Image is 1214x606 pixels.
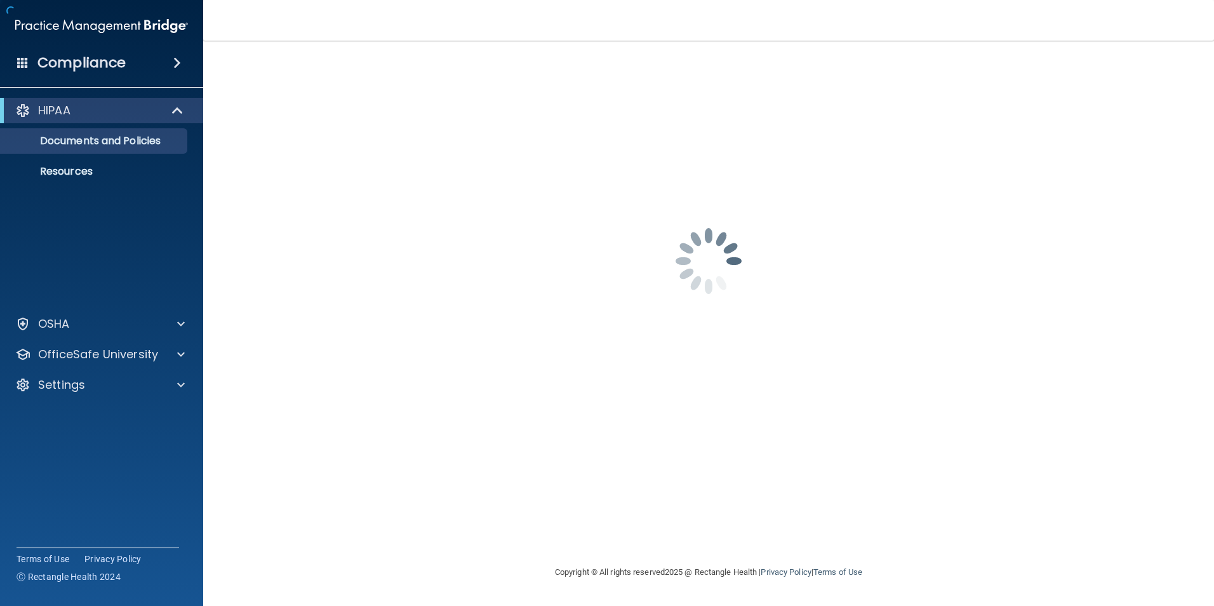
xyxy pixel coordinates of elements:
[17,553,69,565] a: Terms of Use
[15,13,188,39] img: PMB logo
[37,54,126,72] h4: Compliance
[761,567,811,577] a: Privacy Policy
[645,198,772,325] img: spinner.e123f6fc.gif
[8,135,182,147] p: Documents and Policies
[15,103,184,118] a: HIPAA
[15,377,185,393] a: Settings
[813,567,862,577] a: Terms of Use
[17,570,121,583] span: Ⓒ Rectangle Health 2024
[38,347,158,362] p: OfficeSafe University
[477,552,940,593] div: Copyright © All rights reserved 2025 @ Rectangle Health | |
[38,377,85,393] p: Settings
[38,316,70,332] p: OSHA
[15,316,185,332] a: OSHA
[84,553,142,565] a: Privacy Policy
[38,103,70,118] p: HIPAA
[8,165,182,178] p: Resources
[15,347,185,362] a: OfficeSafe University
